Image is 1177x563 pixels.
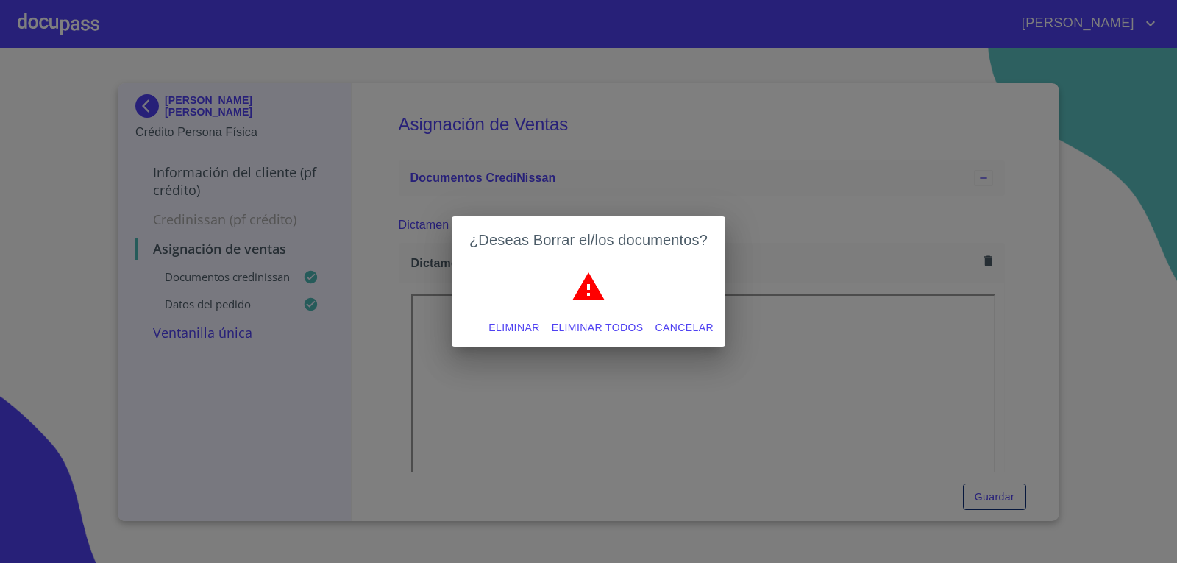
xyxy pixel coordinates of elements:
[483,314,545,341] button: Eliminar
[469,228,708,252] h2: ¿Deseas Borrar el/los documentos?
[552,319,644,337] span: Eliminar todos
[650,314,719,341] button: Cancelar
[488,319,539,337] span: Eliminar
[655,319,714,337] span: Cancelar
[546,314,650,341] button: Eliminar todos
